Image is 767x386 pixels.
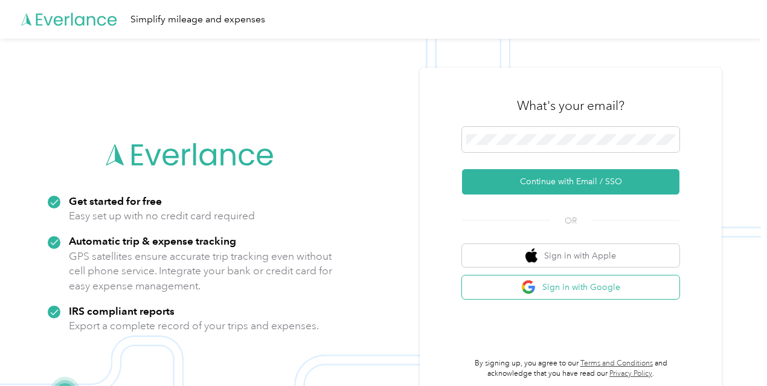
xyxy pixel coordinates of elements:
[462,244,679,268] button: apple logoSign in with Apple
[69,304,175,317] strong: IRS compliant reports
[462,169,679,195] button: Continue with Email / SSO
[130,12,265,27] div: Simplify mileage and expenses
[69,318,319,333] p: Export a complete record of your trips and expenses.
[550,214,592,227] span: OR
[462,275,679,299] button: google logoSign in with Google
[69,249,333,294] p: GPS satellites ensure accurate trip tracking even without cell phone service. Integrate your bank...
[69,234,236,247] strong: Automatic trip & expense tracking
[580,359,653,368] a: Terms and Conditions
[69,195,162,207] strong: Get started for free
[517,97,624,114] h3: What's your email?
[462,358,679,379] p: By signing up, you agree to our and acknowledge that you have read our .
[609,369,652,378] a: Privacy Policy
[525,248,538,263] img: apple logo
[521,280,536,295] img: google logo
[69,208,255,224] p: Easy set up with no credit card required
